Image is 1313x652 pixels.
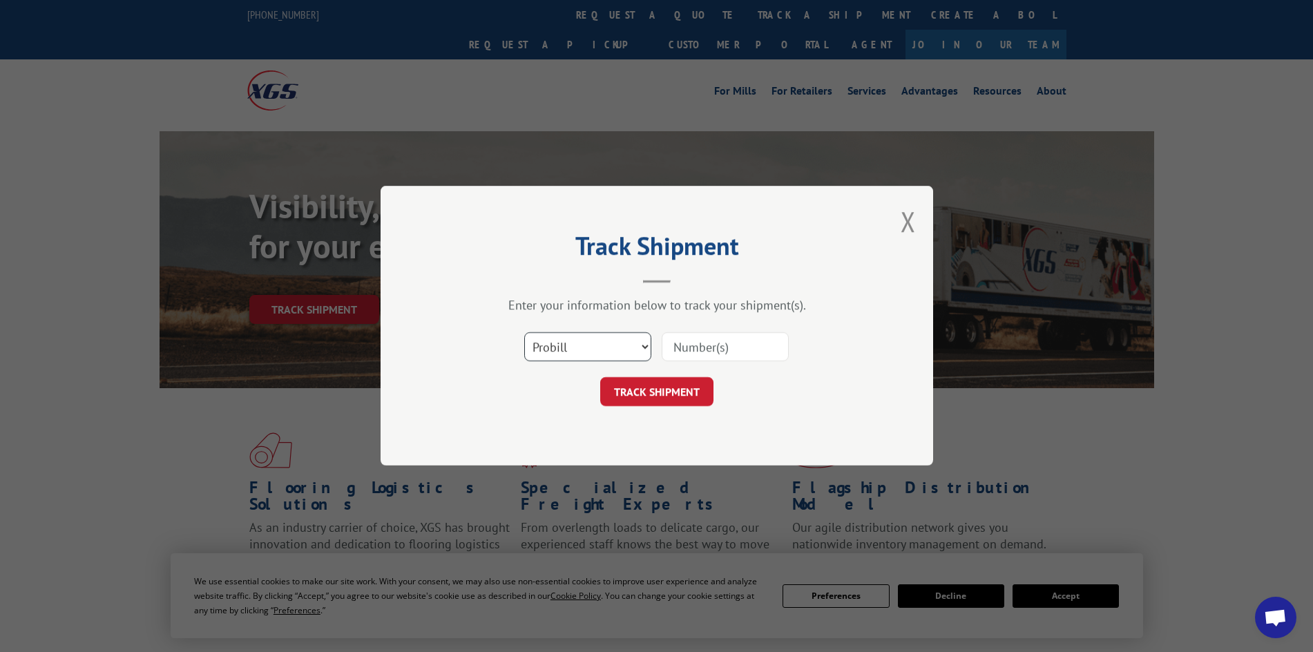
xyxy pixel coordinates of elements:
[600,378,713,407] button: TRACK SHIPMENT
[450,236,864,262] h2: Track Shipment
[662,333,789,362] input: Number(s)
[901,203,916,240] button: Close modal
[450,298,864,314] div: Enter your information below to track your shipment(s).
[1255,597,1296,638] div: Open chat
